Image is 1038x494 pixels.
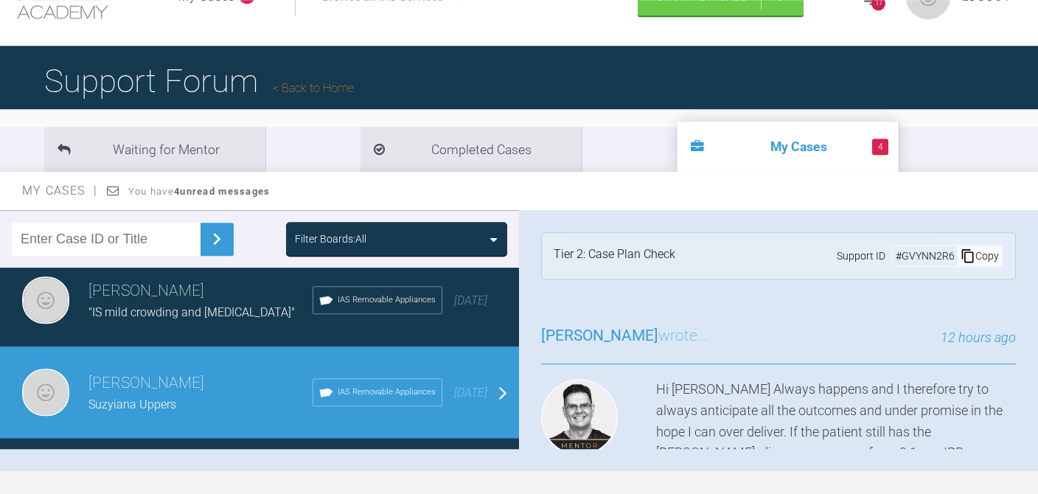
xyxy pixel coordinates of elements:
[958,246,1002,265] div: Copy
[88,305,295,319] span: "IS mild crowding and [MEDICAL_DATA]"
[454,293,487,307] span: [DATE]
[338,293,436,307] span: IAS Removable Appliances
[22,276,69,324] img: Alistair lim
[88,371,313,396] h3: [PERSON_NAME]
[128,186,271,197] span: You have
[88,279,313,304] h3: [PERSON_NAME]
[88,397,176,411] span: Suzyiana Uppers
[44,55,354,107] h1: Support Forum
[360,127,582,172] li: Completed Cases
[12,223,201,256] input: Enter Case ID or Title
[295,231,366,247] div: Filter Boards: All
[454,386,487,400] span: [DATE]
[837,248,885,264] span: Support ID
[541,327,658,344] span: [PERSON_NAME]
[205,227,229,251] img: chevronRight.28bd32b0.svg
[872,139,888,155] span: 4
[22,369,69,416] img: Alistair lim
[678,122,899,172] li: My Cases
[44,127,265,172] li: Waiting for Mentor
[174,186,270,197] strong: 4 unread messages
[941,330,1016,345] span: 12 hours ago
[554,245,675,267] div: Tier 2: Case Plan Check
[22,184,98,198] span: My Cases
[338,386,436,399] span: IAS Removable Appliances
[893,248,958,264] div: # GVYNN2R6
[541,379,618,456] img: Geoff Stone
[541,324,708,349] h3: wrote...
[273,81,354,95] a: Back to Home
